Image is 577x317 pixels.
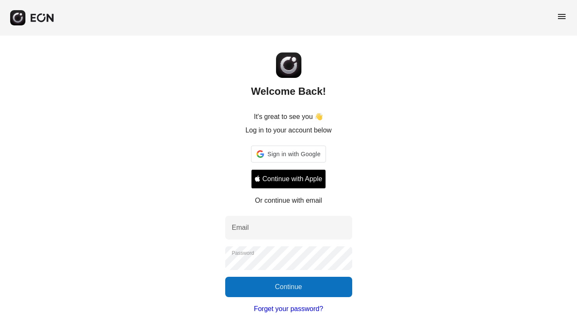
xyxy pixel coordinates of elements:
[251,169,326,189] button: Signin with apple ID
[268,149,320,159] span: Sign in with Google
[254,112,323,122] p: It's great to see you 👋
[232,250,254,256] label: Password
[251,85,326,98] h2: Welcome Back!
[246,125,332,135] p: Log in to your account below
[557,11,567,22] span: menu
[232,223,249,233] label: Email
[251,146,326,163] div: Sign in with Google
[225,277,352,297] button: Continue
[254,304,323,314] a: Forget your password?
[255,196,322,206] p: Or continue with email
